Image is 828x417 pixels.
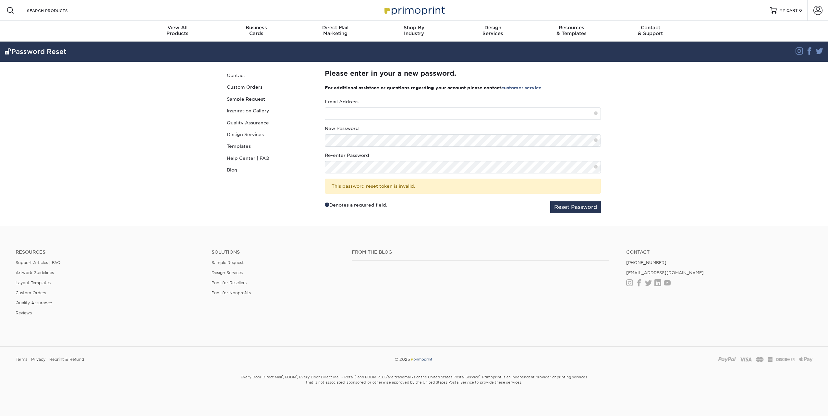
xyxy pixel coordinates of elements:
a: Direct MailMarketing [296,21,375,42]
span: Shop By [375,25,454,31]
sup: ® [387,374,388,378]
a: Reviews [16,310,32,315]
a: Custom Orders [224,81,312,93]
button: Reset Password [550,201,601,213]
h4: Resources [16,249,202,255]
img: Primoprint [382,3,446,17]
a: Shop ByIndustry [375,21,454,42]
a: Terms [16,355,27,364]
span: View All [138,25,217,31]
a: Quality Assurance [16,300,52,305]
label: Email Address [325,98,359,105]
div: Industry [375,25,454,36]
a: Blog [224,164,312,176]
sup: ® [355,374,356,378]
span: MY CART [779,8,798,13]
span: 0 [799,8,802,13]
a: Design Services [212,270,243,275]
a: Reprint & Refund [49,355,84,364]
span: Design [453,25,532,31]
h2: Please enter in your a new password. [325,69,601,77]
label: New Password [325,125,359,132]
a: Layout Templates [16,280,51,285]
label: Re-enter Password [325,152,369,158]
a: Privacy [31,355,45,364]
div: Denotes a required field. [325,201,387,208]
h4: Solutions [212,249,342,255]
a: Print for Nonprofits [212,290,251,295]
a: View AllProducts [138,21,217,42]
div: & Support [611,25,690,36]
a: customer service [501,85,542,90]
a: Custom Orders [16,290,46,295]
div: Marketing [296,25,375,36]
sup: ® [282,374,283,378]
div: Products [138,25,217,36]
img: Primoprint [410,357,433,362]
span: Business [217,25,296,31]
input: SEARCH PRODUCTS..... [26,6,90,14]
a: Sample Request [224,93,312,105]
a: Print for Resellers [212,280,247,285]
div: & Templates [532,25,611,36]
div: Cards [217,25,296,36]
h4: From the Blog [352,249,609,255]
a: Inspiration Gallery [224,105,312,117]
a: Sample Request [212,260,244,265]
div: © 2025 [280,355,549,364]
small: Every Door Direct Mail , EDDM , Every Door Direct Mail – Retail , and EDDM PLUS are trademarks of... [224,372,604,401]
a: Artwork Guidelines [16,270,54,275]
a: Support Articles | FAQ [16,260,61,265]
a: DesignServices [453,21,532,42]
a: [EMAIL_ADDRESS][DOMAIN_NAME] [626,270,704,275]
a: Quality Assurance [224,117,312,129]
a: Contact [224,69,312,81]
span: Direct Mail [296,25,375,31]
span: Resources [532,25,611,31]
sup: ® [479,374,480,378]
sup: ® [296,374,297,378]
a: Help Center | FAQ [224,152,312,164]
h3: For additional assistace or questions regarding your account please contact . [325,85,601,90]
a: Resources& Templates [532,21,611,42]
div: Services [453,25,532,36]
span: Contact [611,25,690,31]
a: BusinessCards [217,21,296,42]
a: [PHONE_NUMBER] [626,260,666,265]
a: Contact [626,249,812,255]
a: Contact& Support [611,21,690,42]
div: This password reset token is invalid. [325,179,601,194]
a: Design Services [224,129,312,140]
a: Templates [224,140,312,152]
